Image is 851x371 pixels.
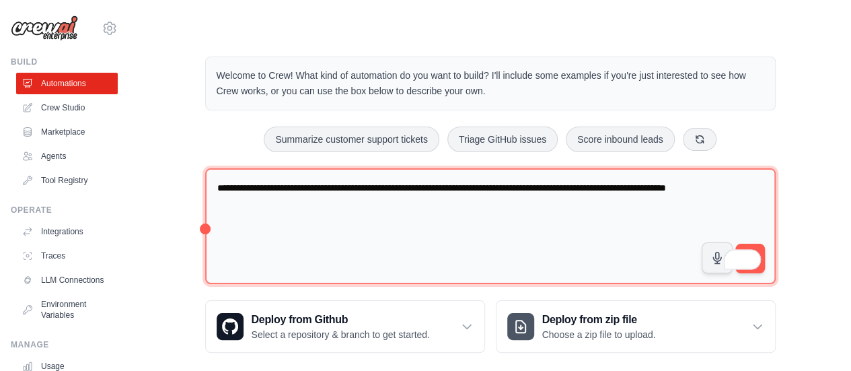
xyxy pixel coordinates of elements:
[566,127,675,152] button: Score inbound leads
[542,328,656,341] p: Choose a zip file to upload.
[16,121,118,143] a: Marketplace
[16,269,118,291] a: LLM Connections
[542,312,656,328] h3: Deploy from zip file
[16,145,118,167] a: Agents
[16,245,118,267] a: Traces
[16,97,118,119] a: Crew Studio
[11,57,118,67] div: Build
[16,170,118,191] a: Tool Registry
[16,294,118,326] a: Environment Variables
[252,312,430,328] h3: Deploy from Github
[264,127,439,152] button: Summarize customer support tickets
[205,168,776,285] textarea: To enrich screen reader interactions, please activate Accessibility in Grammarly extension settings
[252,328,430,341] p: Select a repository & branch to get started.
[11,339,118,350] div: Manage
[16,221,118,242] a: Integrations
[447,127,558,152] button: Triage GitHub issues
[16,73,118,94] a: Automations
[217,68,764,99] p: Welcome to Crew! What kind of automation do you want to build? I'll include some examples if you'...
[11,15,78,41] img: Logo
[11,205,118,215] div: Operate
